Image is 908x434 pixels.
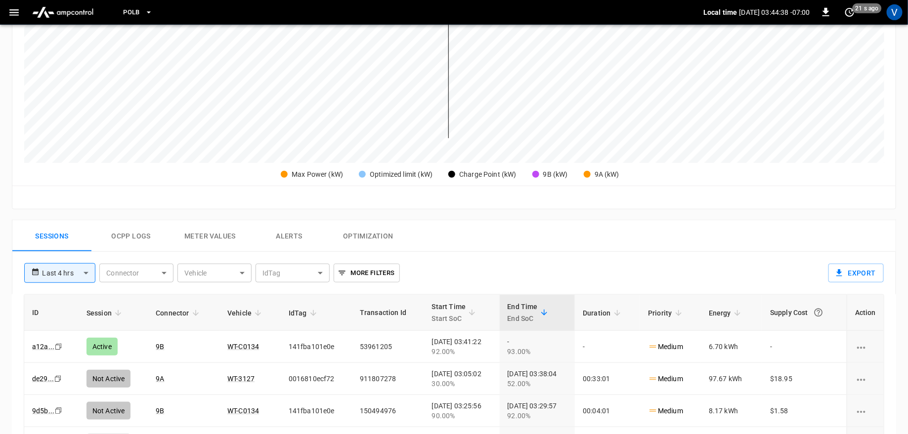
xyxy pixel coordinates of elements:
[762,331,847,363] td: -
[648,406,683,416] p: Medium
[887,4,903,20] div: profile-icon
[32,407,54,415] a: 9d5b...
[575,395,640,427] td: 00:04:01
[227,307,264,319] span: Vehicle
[543,169,568,180] div: 9B (kW)
[28,3,97,22] img: ampcontrol.io logo
[432,337,492,356] div: [DATE] 03:41:22
[370,169,432,180] div: Optimized limit (kW)
[156,375,164,383] a: 9A
[508,313,538,324] p: End SoC
[24,295,79,331] th: ID
[583,307,623,319] span: Duration
[227,375,255,383] a: WT-3127
[855,342,876,352] div: charging session options
[828,264,884,282] button: Export
[352,331,424,363] td: 53961205
[701,363,762,395] td: 97.67 kWh
[701,331,762,363] td: 6.70 kWh
[648,307,685,319] span: Priority
[432,379,492,389] div: 30.00%
[329,220,408,252] button: Optimization
[156,343,164,351] a: 9B
[227,407,259,415] a: WT-C0134
[292,169,343,180] div: Max Power (kW)
[156,407,164,415] a: 9B
[855,406,876,416] div: charging session options
[54,341,64,352] div: copy
[42,264,95,282] div: Last 4 hrs
[709,307,744,319] span: Energy
[648,374,683,384] p: Medium
[432,347,492,356] div: 92.00%
[53,373,63,384] div: copy
[762,363,847,395] td: $18.95
[595,169,619,180] div: 9A (kW)
[575,363,640,395] td: 00:33:01
[432,313,466,324] p: Start SoC
[810,304,827,321] button: The cost of your charging session based on your supply rates
[250,220,329,252] button: Alerts
[701,395,762,427] td: 8.17 kWh
[847,295,884,331] th: Action
[855,374,876,384] div: charging session options
[739,7,810,17] p: [DATE] 03:44:38 -07:00
[432,301,479,324] span: Start TimeStart SoC
[842,4,858,20] button: set refresh interval
[156,307,202,319] span: Connector
[86,370,131,388] div: Not Active
[508,301,538,324] div: End Time
[703,7,737,17] p: Local time
[334,264,399,282] button: More Filters
[12,220,91,252] button: Sessions
[575,331,640,363] td: -
[508,411,567,421] div: 92.00%
[171,220,250,252] button: Meter Values
[86,338,118,355] div: Active
[227,343,259,351] a: WT-C0134
[54,405,64,416] div: copy
[86,402,131,420] div: Not Active
[432,369,492,389] div: [DATE] 03:05:02
[123,7,140,18] span: PoLB
[508,369,567,389] div: [DATE] 03:38:04
[508,337,567,356] div: -
[32,343,54,351] a: a12a...
[32,375,54,383] a: de29...
[281,395,352,427] td: 141fba101e0e
[281,363,352,395] td: 0016810ecf72
[86,307,125,319] span: Session
[119,3,157,22] button: PoLB
[508,401,567,421] div: [DATE] 03:29:57
[770,304,839,321] div: Supply Cost
[432,301,466,324] div: Start Time
[508,347,567,356] div: 93.00%
[352,363,424,395] td: 911807278
[508,301,551,324] span: End TimeEnd SoC
[853,3,882,13] span: 21 s ago
[648,342,683,352] p: Medium
[508,379,567,389] div: 52.00%
[289,307,320,319] span: IdTag
[762,395,847,427] td: $1.58
[432,411,492,421] div: 90.00%
[459,169,517,180] div: Charge Point (kW)
[352,395,424,427] td: 150494976
[432,401,492,421] div: [DATE] 03:25:56
[352,295,424,331] th: Transaction Id
[91,220,171,252] button: Ocpp logs
[281,331,352,363] td: 141fba101e0e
